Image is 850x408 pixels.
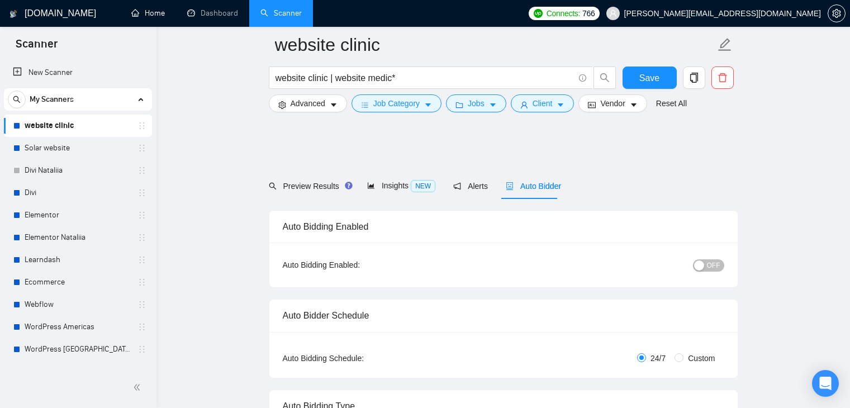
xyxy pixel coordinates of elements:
span: holder [137,278,146,287]
a: WordPress [GEOGRAPHIC_DATA] [25,338,131,360]
a: Solar website [25,137,131,159]
span: Client [533,97,553,110]
a: website clinic [25,115,131,137]
span: edit [718,37,732,52]
span: double-left [133,382,144,393]
div: Auto Bidder Schedule [283,300,724,331]
button: folderJobscaret-down [446,94,506,112]
span: Alerts [453,182,488,191]
button: idcardVendorcaret-down [578,94,647,112]
span: copy [683,73,705,83]
button: barsJob Categorycaret-down [352,94,441,112]
span: search [269,182,277,190]
a: Divi [25,182,131,204]
li: New Scanner [4,61,152,84]
a: Elementor [25,204,131,226]
span: holder [137,121,146,130]
span: caret-down [424,101,432,109]
span: caret-down [630,101,638,109]
span: holder [137,211,146,220]
a: searchScanner [260,8,302,18]
a: Reset All [656,97,687,110]
img: upwork-logo.png [534,9,543,18]
span: user [520,101,528,109]
span: idcard [588,101,596,109]
span: area-chart [367,182,375,189]
a: dashboardDashboard [187,8,238,18]
span: user [609,10,617,17]
span: Preview Results [269,182,349,191]
span: holder [137,255,146,264]
span: Jobs [468,97,485,110]
span: Connects: [547,7,580,20]
span: caret-down [330,101,338,109]
span: folder [455,101,463,109]
span: caret-down [489,101,497,109]
button: setting [828,4,846,22]
span: caret-down [557,101,564,109]
div: Tooltip anchor [344,181,354,191]
span: bars [361,101,369,109]
span: info-circle [579,74,586,82]
div: Auto Bidding Enabled [283,211,724,243]
input: Scanner name... [275,31,715,59]
span: Insights [367,181,435,190]
a: Divi Nataliia [25,159,131,182]
span: Custom [683,352,719,364]
span: 766 [582,7,595,20]
span: holder [137,144,146,153]
a: Ecommerce [25,271,131,293]
a: Learndash [25,249,131,271]
span: Scanner [7,36,67,59]
button: userClientcaret-down [511,94,574,112]
span: setting [278,101,286,109]
span: holder [137,345,146,354]
a: setting [828,9,846,18]
span: notification [453,182,461,190]
span: Advanced [291,97,325,110]
span: search [594,73,615,83]
span: robot [506,182,514,190]
button: Save [623,67,677,89]
button: copy [683,67,705,89]
span: 24/7 [646,352,670,364]
a: Elementor Nataliia [25,226,131,249]
span: Job Category [373,97,420,110]
span: search [8,96,25,103]
span: holder [137,300,146,309]
button: search [8,91,26,108]
a: New Scanner [13,61,143,84]
span: Auto Bidder [506,182,561,191]
button: delete [711,67,734,89]
img: logo [10,5,17,23]
span: holder [137,188,146,197]
span: Vendor [600,97,625,110]
span: NEW [411,180,435,192]
span: holder [137,166,146,175]
span: OFF [707,259,720,272]
div: Auto Bidding Enabled: [283,259,430,271]
button: search [593,67,616,89]
a: homeHome [131,8,165,18]
div: Open Intercom Messenger [812,370,839,397]
div: Auto Bidding Schedule: [283,352,430,364]
a: WordPress Americas [25,316,131,338]
span: holder [137,233,146,242]
span: Save [639,71,659,85]
input: Search Freelance Jobs... [276,71,574,85]
span: delete [712,73,733,83]
span: My Scanners [30,88,74,111]
span: holder [137,322,146,331]
a: UI/UX Amricas/[GEOGRAPHIC_DATA]/[GEOGRAPHIC_DATA] [25,360,131,383]
button: settingAdvancedcaret-down [269,94,347,112]
a: Webflow [25,293,131,316]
